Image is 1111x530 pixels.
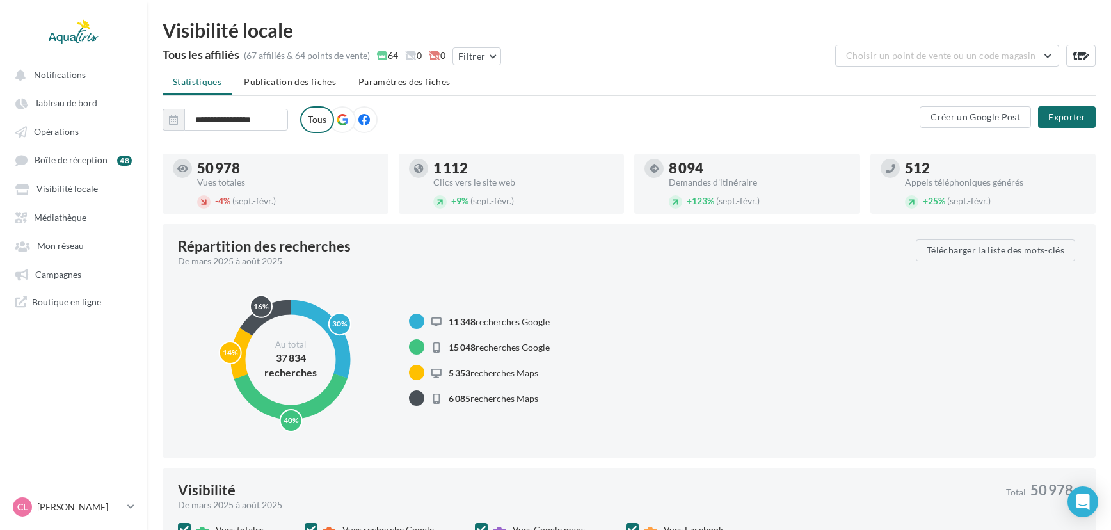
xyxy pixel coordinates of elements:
[8,234,140,257] a: Mon réseau
[405,49,422,62] span: 0
[358,76,450,87] span: Paramètres des fiches
[34,126,79,137] span: Opérations
[8,205,140,229] a: Médiathèque
[178,483,236,497] div: Visibilité
[8,120,140,143] a: Opérations
[197,161,378,175] div: 50 978
[36,184,98,195] span: Visibilité locale
[215,195,218,206] span: -
[35,98,97,109] span: Tableau de bord
[197,178,378,187] div: Vues totales
[449,316,476,327] span: 11 348
[449,393,470,404] span: 6 085
[215,195,230,206] span: 4%
[34,212,86,223] span: Médiathèque
[449,342,476,353] span: 15 048
[163,20,1096,40] div: Visibilité locale
[8,262,140,285] a: Campagnes
[8,291,140,313] a: Boutique en ligne
[34,69,86,80] span: Notifications
[37,241,84,252] span: Mon réseau
[669,178,850,187] div: Demandes d'itinéraire
[716,195,760,206] span: (sept.-févr.)
[244,49,370,62] div: (67 affiliés & 64 points de vente)
[449,393,538,404] span: recherches Maps
[835,45,1059,67] button: Choisir un point de vente ou un code magasin
[451,195,468,206] span: 9%
[449,342,550,353] span: recherches Google
[470,195,514,206] span: (sept.-févr.)
[17,501,28,513] span: CL
[232,195,276,206] span: (sept.-févr.)
[449,367,538,378] span: recherches Maps
[178,499,996,511] div: De mars 2025 à août 2025
[905,178,1086,187] div: Appels téléphoniques générés
[300,106,334,133] label: Tous
[10,495,137,519] a: CL [PERSON_NAME]
[669,161,850,175] div: 8 094
[163,49,239,60] div: Tous les affiliés
[8,91,140,114] a: Tableau de bord
[433,161,614,175] div: 1 112
[452,47,501,65] button: Filtrer
[429,49,445,62] span: 0
[32,296,101,308] span: Boutique en ligne
[35,155,108,166] span: Boîte de réception
[117,156,132,166] div: 48
[37,501,122,513] p: [PERSON_NAME]
[8,177,140,200] a: Visibilité locale
[178,239,351,253] div: Répartition des recherches
[8,63,134,86] button: Notifications
[35,269,81,280] span: Campagnes
[1030,483,1073,497] span: 50 978
[920,106,1031,128] button: Créer un Google Post
[1038,106,1096,128] button: Exporter
[923,195,928,206] span: +
[178,255,906,268] div: De mars 2025 à août 2025
[916,239,1075,261] button: Télécharger la liste des mots-clés
[687,195,692,206] span: +
[923,195,945,206] span: 25%
[846,50,1035,61] span: Choisir un point de vente ou un code magasin
[451,195,456,206] span: +
[947,195,991,206] span: (sept.-févr.)
[8,148,140,172] a: Boîte de réception 48
[449,367,470,378] span: 5 353
[449,316,550,327] span: recherches Google
[1067,486,1098,517] div: Open Intercom Messenger
[244,76,336,87] span: Publication des fiches
[377,49,398,62] span: 64
[905,161,1086,175] div: 512
[687,195,714,206] span: 123%
[1006,488,1026,497] span: Total
[433,178,614,187] div: Clics vers le site web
